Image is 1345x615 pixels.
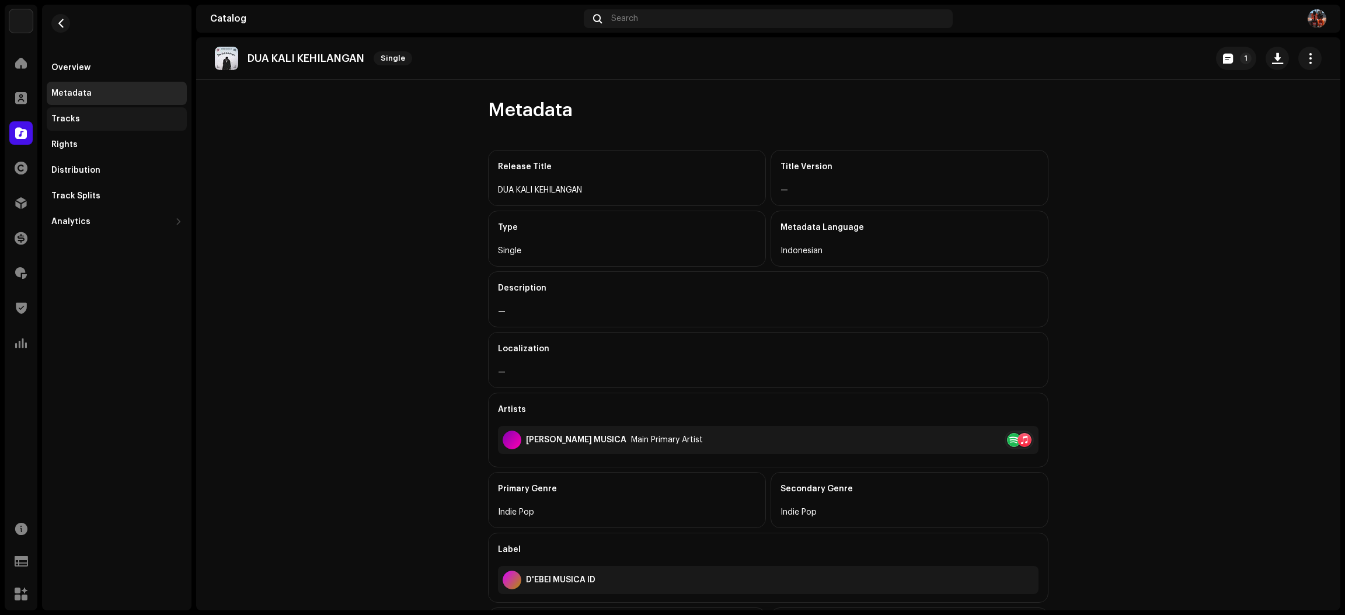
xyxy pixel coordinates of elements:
re-m-nav-item: Overview [47,56,187,79]
div: Release Title [498,151,756,183]
div: Main Primary Artist [631,435,703,445]
span: Single [374,51,412,65]
div: Artists [498,393,1039,426]
re-m-nav-item: Rights [47,133,187,156]
div: Title Version [780,151,1039,183]
re-m-nav-item: Distribution [47,159,187,182]
div: Overview [51,63,90,72]
re-m-nav-item: Tracks [47,107,187,131]
div: Single [498,244,756,258]
div: Localization [498,333,1039,365]
div: — [780,183,1039,197]
div: Catalog [210,14,579,23]
div: — [498,305,1039,319]
div: DUA KALI KEHILANGAN [498,183,756,197]
div: Secondary Genre [780,473,1039,505]
div: Rights [51,140,78,149]
p: DUA KALI KEHILANGAN [248,53,364,65]
div: Analytics [51,217,90,226]
div: Primary Genre [498,473,756,505]
img: 64f15ab7-a28a-4bb5-a164-82594ec98160 [9,9,33,33]
div: — [498,365,1039,379]
div: Tracks [51,114,80,124]
re-m-nav-item: Metadata [47,82,187,105]
button: 1 [1216,47,1256,70]
p-badge: 1 [1240,53,1252,64]
div: Indie Pop [780,505,1039,519]
img: e0da1e75-51bb-48e8-b89a-af9921f343bd [1308,9,1326,28]
div: Metadata Language [780,211,1039,244]
re-m-nav-dropdown: Analytics [47,210,187,233]
div: [PERSON_NAME] MUSICA [526,435,626,445]
div: D'EBEI MUSICA ID [526,575,595,585]
div: Distribution [51,166,100,175]
div: Indonesian [780,244,1039,258]
span: Metadata [488,99,573,122]
re-m-nav-item: Track Splits [47,184,187,208]
span: Search [611,14,638,23]
div: Label [498,533,1039,566]
img: 743a44d0-82b0-467a-aa4a-ecaa3f191df2 [215,47,238,70]
div: Track Splits [51,191,100,201]
div: Type [498,211,756,244]
div: Metadata [51,89,92,98]
div: Indie Pop [498,505,756,519]
div: Description [498,272,1039,305]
